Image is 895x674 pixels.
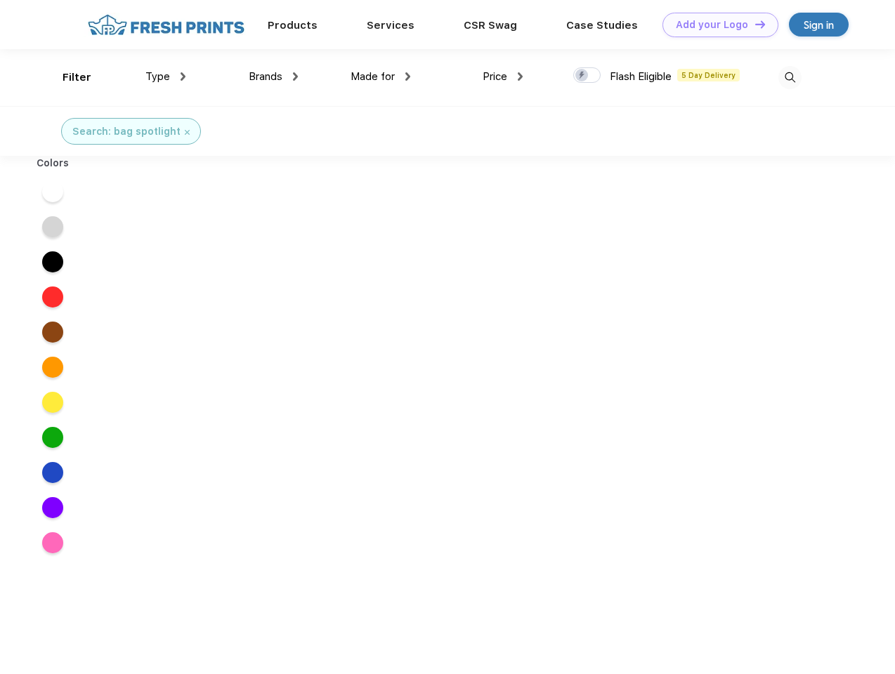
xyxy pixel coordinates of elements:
[483,70,507,83] span: Price
[268,19,318,32] a: Products
[145,70,170,83] span: Type
[293,72,298,81] img: dropdown.png
[72,124,181,139] div: Search: bag spotlight
[185,130,190,135] img: filter_cancel.svg
[518,72,523,81] img: dropdown.png
[755,20,765,28] img: DT
[610,70,672,83] span: Flash Eligible
[181,72,185,81] img: dropdown.png
[26,156,80,171] div: Colors
[789,13,849,37] a: Sign in
[676,19,748,31] div: Add your Logo
[84,13,249,37] img: fo%20logo%202.webp
[677,69,740,81] span: 5 Day Delivery
[778,66,802,89] img: desktop_search.svg
[405,72,410,81] img: dropdown.png
[804,17,834,33] div: Sign in
[351,70,395,83] span: Made for
[63,70,91,86] div: Filter
[249,70,282,83] span: Brands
